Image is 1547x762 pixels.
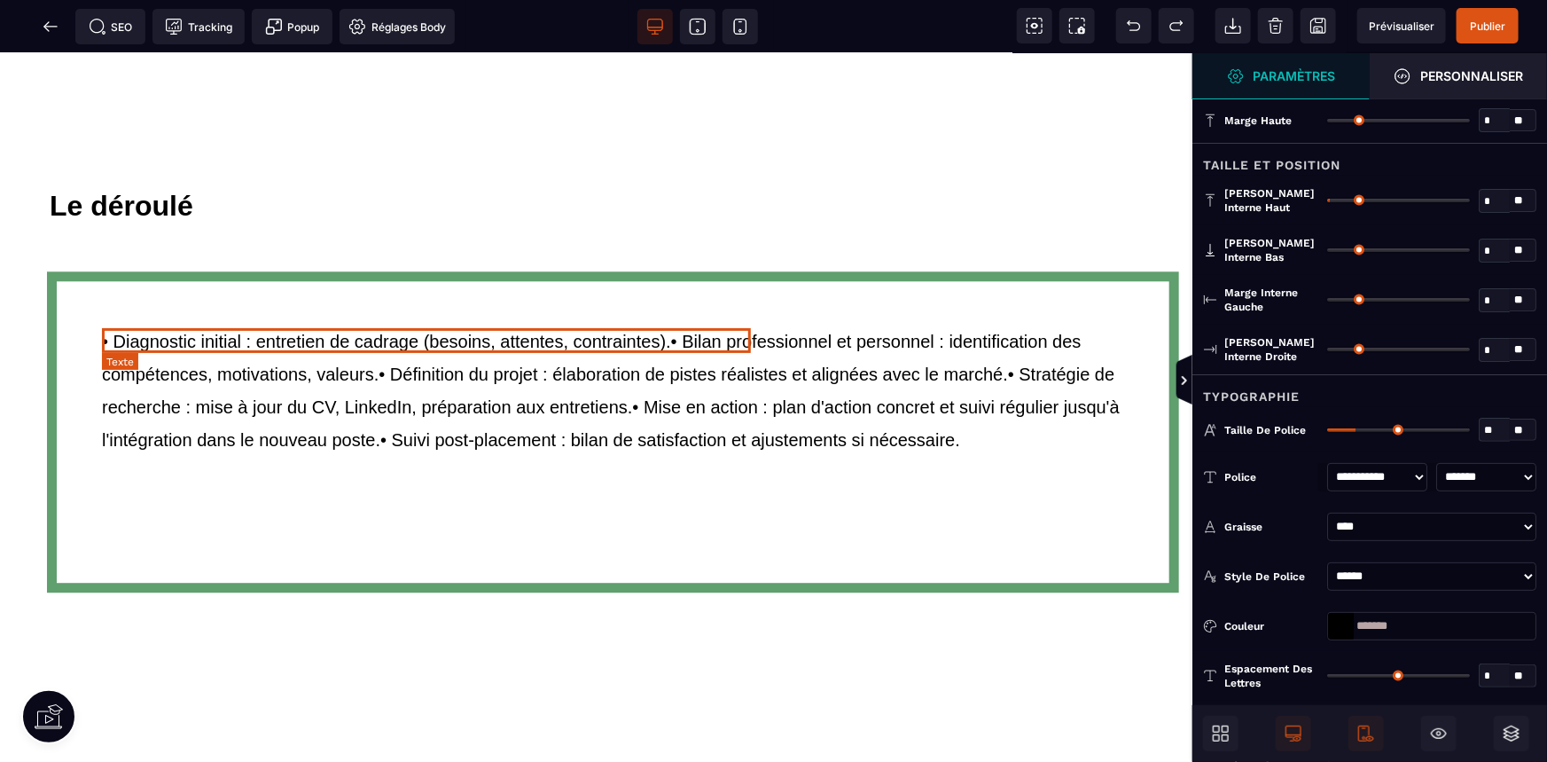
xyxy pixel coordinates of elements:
[1192,143,1547,176] div: Taille et position
[1370,53,1547,99] span: Ouvrir le gestionnaire de styles
[340,9,455,44] span: Favicon
[1215,8,1251,43] span: Importer
[637,9,673,44] span: Voir bureau
[102,279,671,298] span: • Diagnostic initial : entretien de cadrage (besoins, attentes, contraintes).
[1276,716,1311,751] span: Afficher le desktop
[379,311,1008,331] span: • Définition du projet : élaboration de pistes réalistes et alignées avec le marché.
[1224,335,1318,364] span: [PERSON_NAME] interne droite
[1059,8,1095,43] span: Capture d'écran
[374,311,379,331] span: .
[380,377,955,397] span: • Suivi post-placement : bilan de satisfaction et ajustements si nécessaire
[955,377,960,397] span: .
[1258,8,1293,43] span: Nettoyage
[1348,716,1384,751] span: Afficher le mobile
[1357,8,1446,43] span: Aperçu
[1159,8,1194,43] span: Rétablir
[1192,53,1370,99] span: Ouvrir le gestionnaire de styles
[165,18,232,35] span: Tracking
[89,18,133,35] span: SEO
[1420,69,1523,82] strong: Personnaliser
[1116,8,1152,43] span: Défaire
[1224,468,1318,486] div: Police
[1224,423,1306,437] span: Taille de police
[1421,716,1457,751] span: Masquer le bloc
[628,344,633,364] span: .
[1457,8,1519,43] span: Enregistrer le contenu
[1224,186,1318,215] span: [PERSON_NAME] interne haut
[1224,568,1318,585] div: Style de police
[265,18,320,35] span: Popup
[1224,617,1318,635] div: Couleur
[1470,20,1505,33] span: Publier
[1224,662,1318,690] span: Espacement des lettres
[1224,286,1318,314] span: Marge interne gauche
[1192,374,1547,407] div: Typographie
[1224,236,1318,264] span: [PERSON_NAME] interne bas
[152,9,245,44] span: Code de suivi
[50,136,1166,169] div: Le déroulé
[75,9,145,44] span: Métadata SEO
[1301,8,1336,43] span: Enregistrer
[1017,8,1052,43] span: Voir les composants
[1224,518,1318,536] div: Graisse
[27,708,1166,742] div: Modalités
[348,18,446,35] span: Réglages Body
[1224,114,1292,128] span: Marge haute
[680,9,715,44] span: Voir tablette
[252,9,332,44] span: Créer une alerte modale
[33,9,68,44] span: Retour
[1369,20,1434,33] span: Prévisualiser
[1254,69,1336,82] strong: Paramètres
[1192,355,1210,408] span: Afficher les vues
[723,9,758,44] span: Voir mobile
[1494,716,1529,751] span: Ouvrir les calques
[1203,716,1238,751] span: Ouvrir les blocs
